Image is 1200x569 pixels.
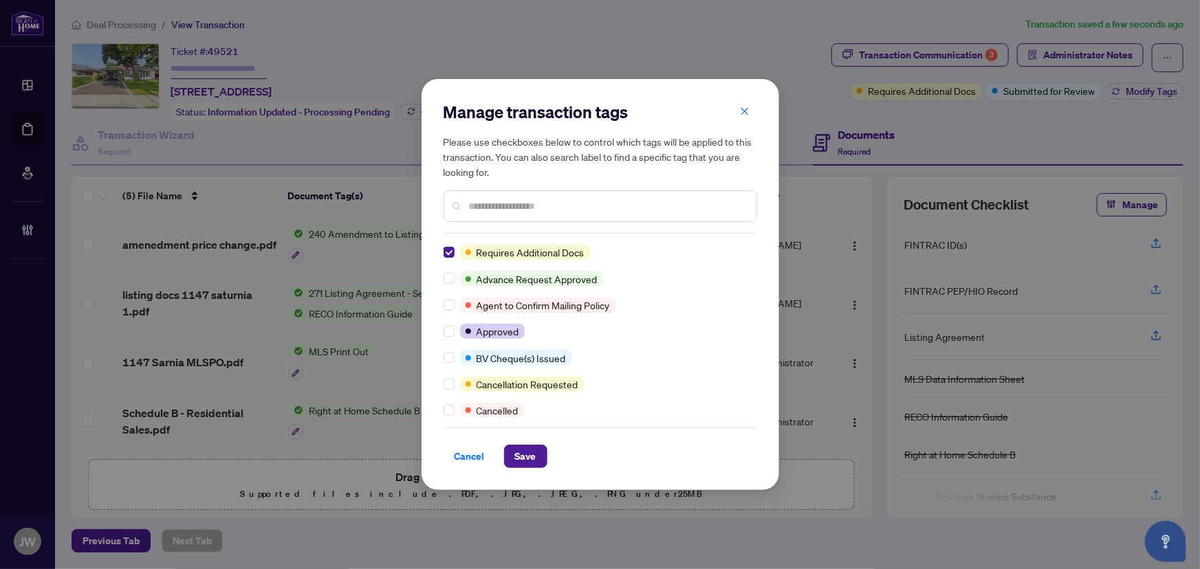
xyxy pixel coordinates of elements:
[455,445,485,467] span: Cancel
[477,324,519,339] span: Approved
[444,134,757,179] h5: Please use checkboxes below to control which tags will be applied to this transaction. You can al...
[477,271,598,287] span: Advance Request Approved
[477,350,566,366] span: BV Cheque(s) Issued
[1145,521,1186,562] button: Open asap
[515,445,536,467] span: Save
[444,101,757,123] h2: Manage transaction tags
[740,107,750,116] span: close
[504,445,547,468] button: Save
[444,445,496,468] button: Cancel
[477,245,585,260] span: Requires Additional Docs
[477,377,578,392] span: Cancellation Requested
[477,403,519,418] span: Cancelled
[477,298,610,313] span: Agent to Confirm Mailing Policy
